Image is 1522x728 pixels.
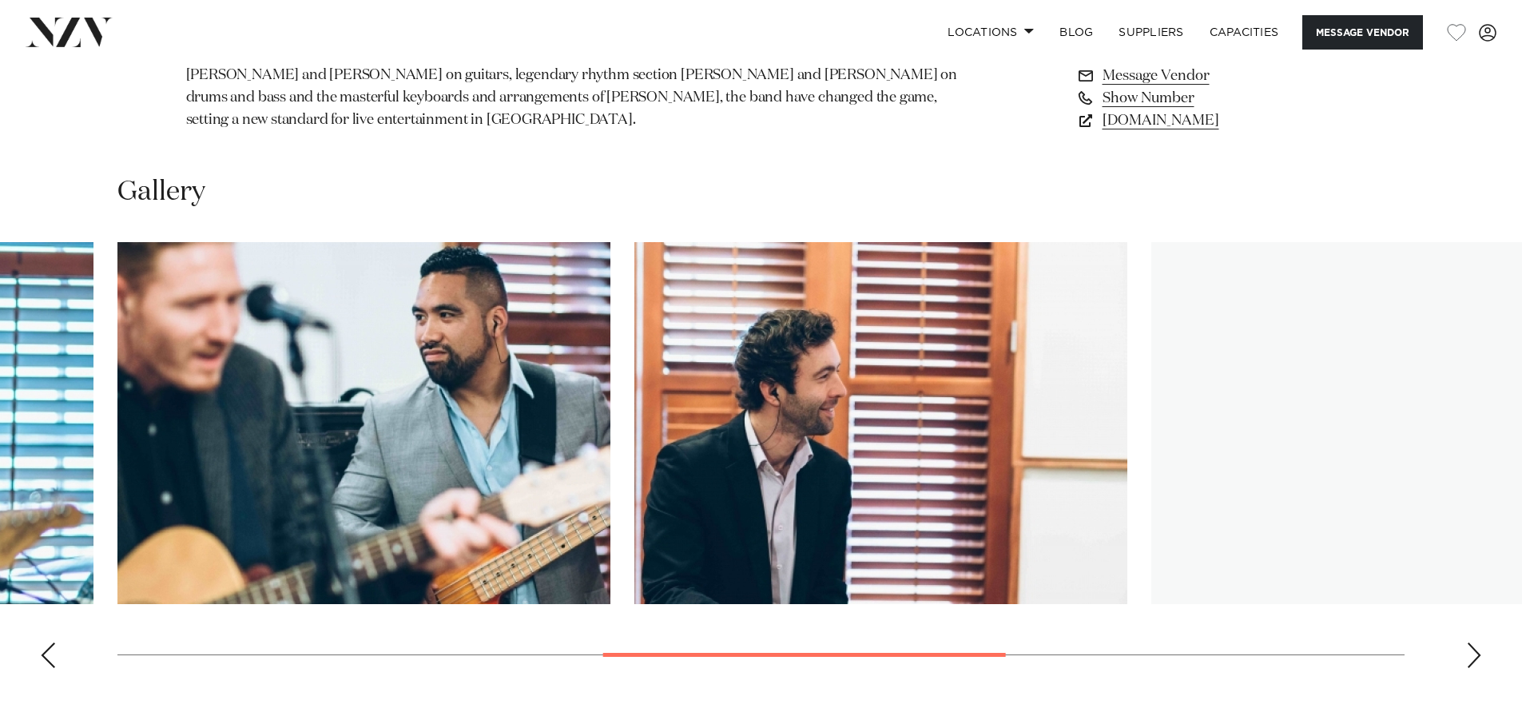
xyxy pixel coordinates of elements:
[1302,15,1423,50] button: Message Vendor
[26,18,113,46] img: nzv-logo.png
[1047,15,1106,50] a: BLOG
[1076,109,1337,131] a: [DOMAIN_NAME]
[1076,86,1337,109] a: Show Number
[1106,15,1196,50] a: SUPPLIERS
[1076,64,1337,86] a: Message Vendor
[117,174,205,210] h2: Gallery
[117,242,610,604] swiper-slide: 4 / 8
[935,15,1047,50] a: Locations
[634,242,1127,604] swiper-slide: 5 / 8
[1197,15,1292,50] a: Capacities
